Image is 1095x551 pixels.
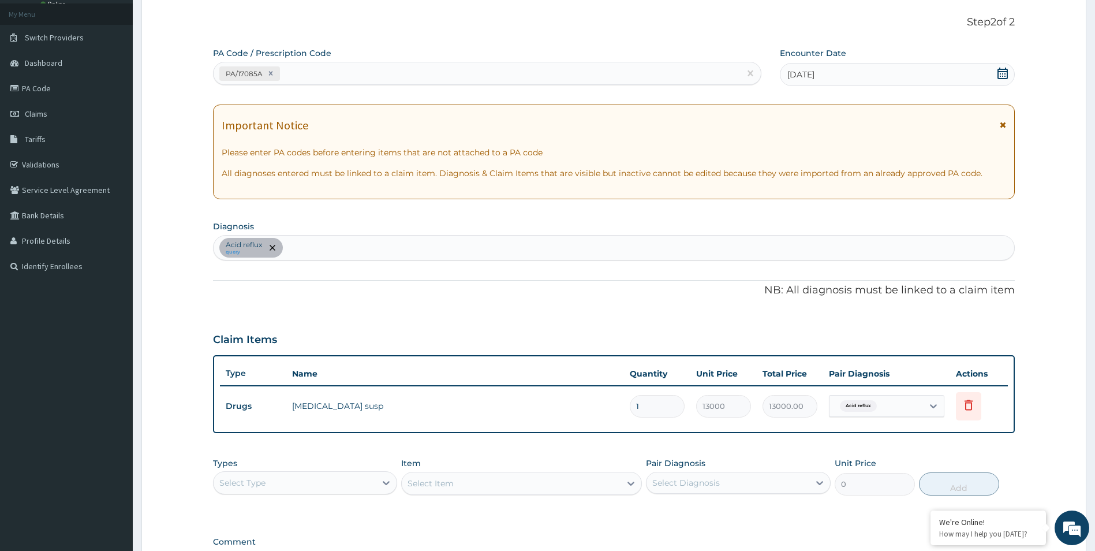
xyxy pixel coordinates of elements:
img: d_794563401_company_1708531726252_794563401 [21,58,47,87]
span: Acid reflux [840,400,877,412]
th: Quantity [624,362,690,385]
small: query [226,250,262,255]
p: All diagnoses entered must be linked to a claim item. Diagnosis & Claim Items that are visible bu... [222,167,1007,179]
label: Encounter Date [780,47,846,59]
td: [MEDICAL_DATA] susp [286,394,625,418]
div: PA/17085A [222,67,264,80]
button: Add [919,472,999,496]
p: NB: All diagnosis must be linked to a claim item [213,283,1015,298]
p: Please enter PA codes before entering items that are not attached to a PA code [222,147,1007,158]
label: PA Code / Prescription Code [213,47,331,59]
th: Actions [950,362,1008,385]
span: Dashboard [25,58,62,68]
label: Item [401,457,421,469]
h1: Important Notice [222,119,308,132]
label: Comment [213,537,1015,547]
p: Acid reflux [226,240,262,250]
th: Total Price [757,362,823,385]
div: Select Diagnosis [652,477,720,489]
span: [DATE] [787,69,814,80]
div: We're Online! [939,517,1037,527]
span: Claims [25,109,47,119]
span: Tariffs [25,134,46,144]
div: Chat with us now [60,65,194,80]
p: How may I help you today? [939,529,1037,539]
h3: Claim Items [213,334,277,347]
label: Unit Price [835,457,876,469]
div: Select Type [219,477,266,489]
span: We're online! [67,146,159,262]
div: Minimize live chat window [189,6,217,33]
label: Types [213,459,237,468]
label: Diagnosis [213,221,254,232]
p: Step 2 of 2 [213,16,1015,29]
th: Type [220,363,286,384]
th: Name [286,362,625,385]
th: Unit Price [690,362,757,385]
span: remove selection option [267,243,278,253]
label: Pair Diagnosis [646,457,705,469]
span: Switch Providers [25,32,84,43]
th: Pair Diagnosis [823,362,950,385]
td: Drugs [220,396,286,417]
textarea: Type your message and hit 'Enter' [6,315,220,356]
